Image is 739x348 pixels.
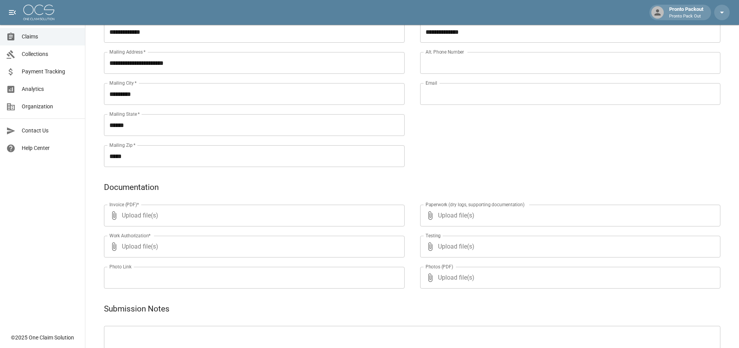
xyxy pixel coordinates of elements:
[438,236,700,258] span: Upload file(s)
[22,50,79,58] span: Collections
[109,111,140,117] label: Mailing State
[22,33,79,41] span: Claims
[109,80,137,86] label: Mailing City
[426,49,464,55] label: Alt. Phone Number
[438,205,700,226] span: Upload file(s)
[122,236,384,258] span: Upload file(s)
[22,103,79,111] span: Organization
[438,267,700,289] span: Upload file(s)
[669,13,703,20] p: Pronto Pack Out
[426,263,453,270] label: Photos (PDF)
[426,80,437,86] label: Email
[109,263,132,270] label: Photo Link
[22,85,79,93] span: Analytics
[5,5,20,20] button: open drawer
[666,5,706,19] div: Pronto Packout
[22,144,79,152] span: Help Center
[122,205,384,226] span: Upload file(s)
[109,142,136,148] label: Mailing Zip
[22,68,79,76] span: Payment Tracking
[109,232,151,239] label: Work Authorization*
[109,201,139,208] label: Invoice (PDF)*
[23,5,54,20] img: ocs-logo-white-transparent.png
[426,232,441,239] label: Testing
[22,127,79,135] span: Contact Us
[11,334,74,341] div: © 2025 One Claim Solution
[426,201,524,208] label: Paperwork (dry logs, supporting documentation)
[109,49,145,55] label: Mailing Address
